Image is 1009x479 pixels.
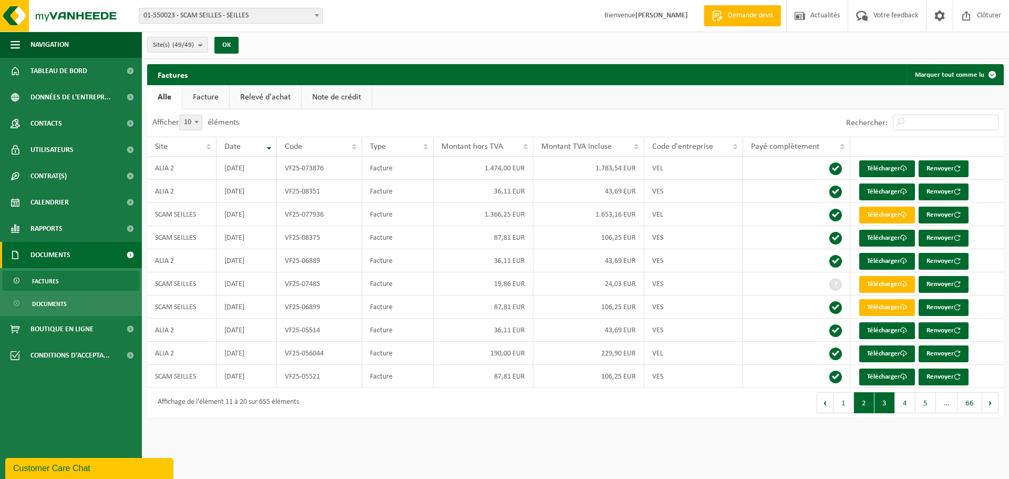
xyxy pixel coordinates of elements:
[652,142,713,151] span: Code d'entreprise
[214,37,239,54] button: OK
[224,142,241,151] span: Date
[859,184,915,200] a: Télécharger
[277,226,362,249] td: VF25-08375
[859,322,915,339] a: Télécharger
[859,230,915,247] a: Télécharger
[644,319,743,342] td: VES
[30,316,94,342] span: Boutique en ligne
[541,142,612,151] span: Montant TVA incluse
[277,272,362,295] td: VF25-07485
[644,249,743,272] td: VES
[172,42,194,48] count: (49/49)
[147,319,217,342] td: ALIA 2
[147,272,217,295] td: SCAM SEILLES
[859,160,915,177] a: Télécharger
[5,456,176,479] iframe: chat widget
[919,345,969,362] button: Renvoyer
[919,230,969,247] button: Renvoyer
[644,226,743,249] td: VES
[919,322,969,339] button: Renvoyer
[859,299,915,316] a: Télécharger
[833,392,854,413] button: 1
[370,142,386,151] span: Type
[635,12,688,19] strong: [PERSON_NAME]
[217,226,277,249] td: [DATE]
[147,365,217,388] td: SCAM SEILLES
[533,295,644,319] td: 106,25 EUR
[434,365,534,388] td: 87,81 EUR
[147,295,217,319] td: SCAM SEILLES
[147,64,198,85] h2: Factures
[277,157,362,180] td: VF25-073876
[217,203,277,226] td: [DATE]
[277,295,362,319] td: VF25-06899
[3,271,139,291] a: Factures
[147,85,182,109] a: Alle
[30,137,74,163] span: Utilisateurs
[30,84,111,110] span: Données de l'entrepr...
[32,294,67,314] span: Documents
[434,180,534,203] td: 36,11 EUR
[285,142,302,151] span: Code
[30,110,62,137] span: Contacts
[915,392,936,413] button: 5
[362,342,434,365] td: Facture
[854,392,874,413] button: 2
[179,115,202,130] span: 10
[277,342,362,365] td: VF25-056044
[859,345,915,362] a: Télécharger
[434,272,534,295] td: 19,86 EUR
[217,249,277,272] td: [DATE]
[533,226,644,249] td: 106,25 EUR
[362,365,434,388] td: Facture
[846,119,888,127] label: Rechercher:
[217,295,277,319] td: [DATE]
[533,342,644,365] td: 229,90 EUR
[859,276,915,293] a: Télécharger
[362,319,434,342] td: Facture
[147,180,217,203] td: ALIA 2
[277,319,362,342] td: VF25-05514
[230,85,301,109] a: Relevé d'achat
[434,295,534,319] td: 87,81 EUR
[362,249,434,272] td: Facture
[152,118,239,127] label: Afficher éléments
[217,319,277,342] td: [DATE]
[936,392,957,413] span: …
[217,180,277,203] td: [DATE]
[30,342,110,369] span: Conditions d'accepta...
[725,11,776,21] span: Demande devis
[919,160,969,177] button: Renvoyer
[362,180,434,203] td: Facture
[152,393,299,412] div: Affichage de l'élément 11 à 20 sur 655 éléments
[147,249,217,272] td: ALIA 2
[277,180,362,203] td: VF25-08351
[30,216,63,242] span: Rapports
[362,226,434,249] td: Facture
[434,157,534,180] td: 1.474,00 EUR
[751,142,819,151] span: Payé complètement
[434,319,534,342] td: 36,11 EUR
[139,8,322,23] span: 01-550023 - SCAM SEILLES - SEILLES
[859,253,915,270] a: Télécharger
[644,365,743,388] td: VES
[957,392,982,413] button: 66
[533,365,644,388] td: 106,25 EUR
[434,342,534,365] td: 190,00 EUR
[874,392,895,413] button: 3
[434,226,534,249] td: 87,81 EUR
[277,365,362,388] td: VF25-05521
[907,64,1003,85] button: Marquer tout comme lu
[644,203,743,226] td: VEL
[147,37,208,53] button: Site(s)(49/49)
[217,365,277,388] td: [DATE]
[362,295,434,319] td: Facture
[644,157,743,180] td: VEL
[644,342,743,365] td: VEL
[153,37,194,53] span: Site(s)
[362,157,434,180] td: Facture
[919,276,969,293] button: Renvoyer
[644,180,743,203] td: VES
[644,295,743,319] td: VES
